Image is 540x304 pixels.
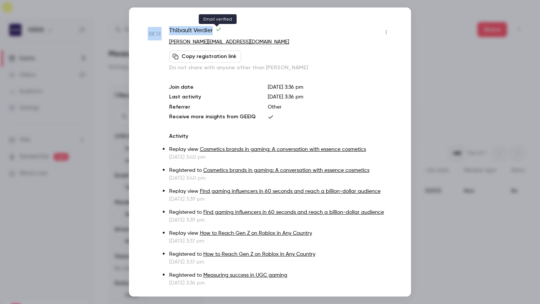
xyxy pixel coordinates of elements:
[169,83,256,91] p: Join date
[169,167,392,174] p: Registered to
[169,153,392,161] p: [DATE] 3:40 pm
[169,103,256,111] p: Referrer
[169,279,392,287] p: [DATE] 3:36 pm
[169,174,392,182] p: [DATE] 3:40 pm
[268,94,303,100] span: [DATE] 3:36 pm
[169,146,392,153] p: Replay view
[169,209,392,216] p: Registered to
[200,147,366,152] a: Cosmetics brands in gaming: A conversation with essence cosmetics
[169,188,392,195] p: Replay view
[169,250,392,258] p: Registered to
[169,195,392,203] p: [DATE] 3:39 pm
[169,51,241,63] button: Copy registration link
[148,27,162,41] img: bem.builders
[200,189,381,194] a: Find gaming influencers in 60 seconds and reach a billion-dollar audience
[268,83,392,91] p: [DATE] 3:36 pm
[203,252,315,257] a: How to Reach Gen Z on Roblox in Any Country
[203,168,369,173] a: Cosmetics brands in gaming: A conversation with essence cosmetics
[169,133,392,140] p: Activity
[169,113,256,121] p: Receive more insights from GEEIQ
[169,64,392,72] p: Do not share with anyone other than [PERSON_NAME]
[169,258,392,266] p: [DATE] 3:37 pm
[169,229,392,237] p: Replay view
[200,231,312,236] a: How to Reach Gen Z on Roblox in Any Country
[203,210,384,215] a: Find gaming influencers in 60 seconds and reach a billion-dollar audience
[268,103,392,111] p: Other
[169,39,289,45] a: [PERSON_NAME][EMAIL_ADDRESS][DOMAIN_NAME]
[203,273,287,278] a: Measuring success in UGC gaming
[169,93,256,101] p: Last activity
[169,216,392,224] p: [DATE] 3:39 pm
[169,26,222,38] span: Thibault Verdier
[169,237,392,245] p: [DATE] 3:37 pm
[169,271,392,279] p: Registered to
